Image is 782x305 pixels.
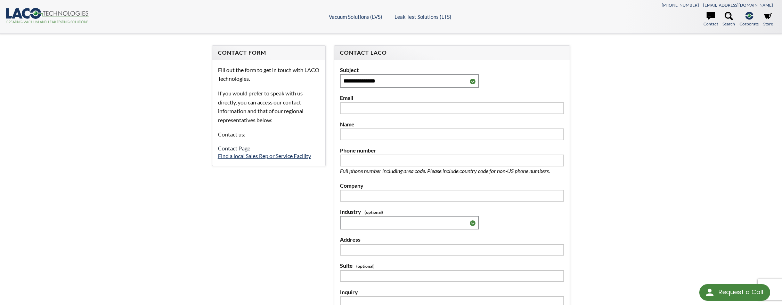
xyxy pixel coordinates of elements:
p: If you would prefer to speak with us directly, you can access our contact information and that of... [218,89,320,124]
label: Name [340,120,564,129]
label: Address [340,235,564,244]
a: Leak Test Solutions (LTS) [394,14,451,20]
img: round button [704,287,715,298]
span: Corporate [740,21,759,27]
a: Vacuum Solutions (LVS) [329,14,382,20]
a: Store [763,12,773,27]
label: Suite [340,261,564,270]
label: Inquiry [340,288,564,297]
p: Fill out the form to get in touch with LACO Technologies. [218,65,320,83]
a: Contact Page [218,145,250,151]
a: Find a local Sales Rep or Service Facility [218,152,311,159]
p: Full phone number including area code. Please include country code for non-US phone numbers. [340,166,564,175]
a: [EMAIL_ADDRESS][DOMAIN_NAME] [703,2,773,8]
a: [PHONE_NUMBER] [662,2,699,8]
p: Contact us: [218,130,320,139]
label: Industry [340,207,564,216]
label: Email [340,93,564,102]
h4: Contact LACO [340,49,564,56]
label: Subject [340,65,564,75]
div: Request a Call [718,284,763,300]
div: Request a Call [699,284,770,301]
a: Contact [703,12,718,27]
label: Company [340,181,564,190]
label: Phone number [340,146,564,155]
h4: Contact Form [218,49,320,56]
a: Search [723,12,735,27]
